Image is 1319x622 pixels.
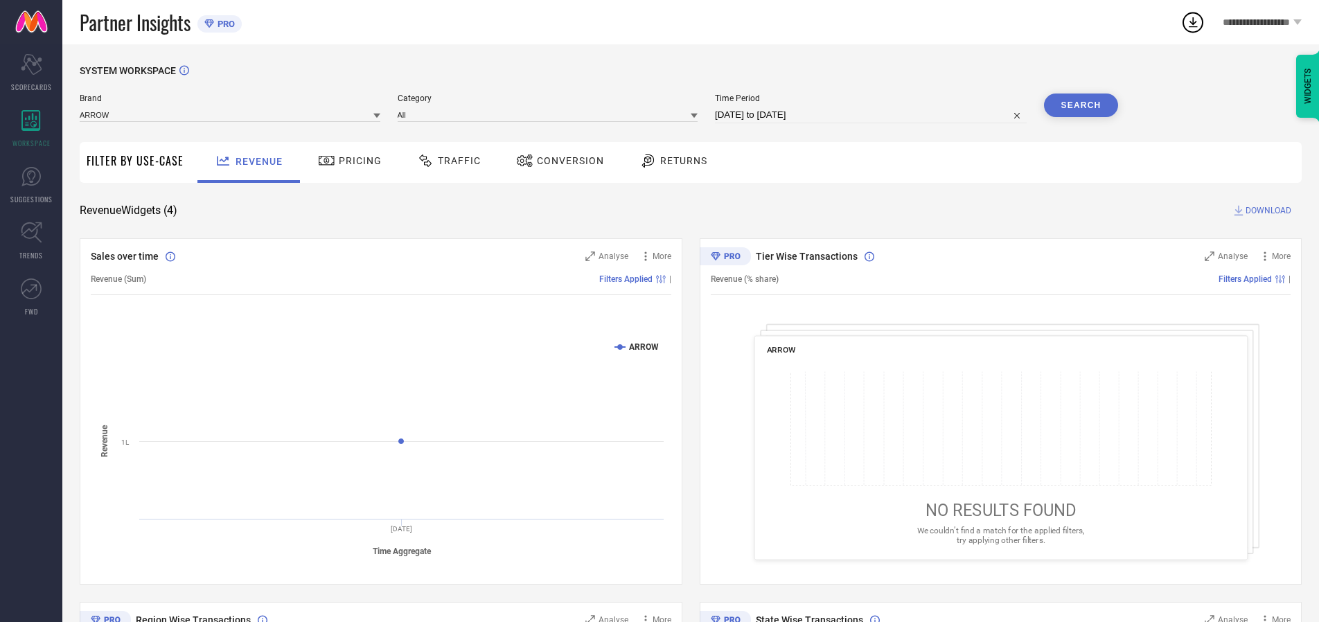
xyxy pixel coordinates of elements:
[398,94,698,103] span: Category
[1246,204,1291,217] span: DOWNLOAD
[80,8,191,37] span: Partner Insights
[25,306,38,317] span: FWD
[373,547,432,556] tspan: Time Aggregate
[391,525,412,533] text: [DATE]
[214,19,235,29] span: PRO
[438,155,481,166] span: Traffic
[599,251,628,261] span: Analyse
[1218,251,1248,261] span: Analyse
[339,155,382,166] span: Pricing
[87,152,184,169] span: Filter By Use-Case
[11,82,52,92] span: SCORECARDS
[1289,274,1291,284] span: |
[766,345,795,355] span: ARROW
[1272,251,1291,261] span: More
[100,425,109,457] tspan: Revenue
[1180,10,1205,35] div: Open download list
[715,94,1027,103] span: Time Period
[10,194,53,204] span: SUGGESTIONS
[715,107,1027,123] input: Select time period
[700,247,751,268] div: Premium
[669,274,671,284] span: |
[660,155,707,166] span: Returns
[1219,274,1272,284] span: Filters Applied
[12,138,51,148] span: WORKSPACE
[917,526,1084,544] span: We couldn’t find a match for the applied filters, try applying other filters.
[80,204,177,217] span: Revenue Widgets ( 4 )
[91,274,146,284] span: Revenue (Sum)
[537,155,604,166] span: Conversion
[91,251,159,262] span: Sales over time
[236,156,283,167] span: Revenue
[121,438,130,446] text: 1L
[599,274,653,284] span: Filters Applied
[1205,251,1214,261] svg: Zoom
[653,251,671,261] span: More
[19,250,43,260] span: TRENDS
[80,94,380,103] span: Brand
[80,65,176,76] span: SYSTEM WORKSPACE
[711,274,779,284] span: Revenue (% share)
[629,342,659,352] text: ARROW
[1044,94,1119,117] button: Search
[925,501,1076,520] span: NO RESULTS FOUND
[756,251,858,262] span: Tier Wise Transactions
[585,251,595,261] svg: Zoom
